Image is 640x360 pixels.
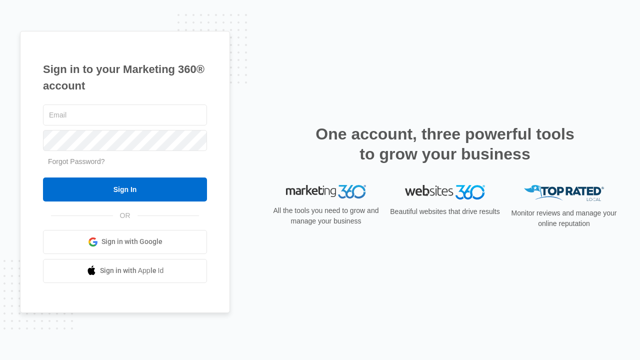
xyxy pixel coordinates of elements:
[312,124,577,164] h2: One account, three powerful tools to grow your business
[100,265,164,276] span: Sign in with Apple Id
[113,210,137,221] span: OR
[524,185,604,201] img: Top Rated Local
[270,205,382,226] p: All the tools you need to grow and manage your business
[43,259,207,283] a: Sign in with Apple Id
[43,104,207,125] input: Email
[43,230,207,254] a: Sign in with Google
[286,185,366,199] img: Marketing 360
[405,185,485,199] img: Websites 360
[389,206,501,217] p: Beautiful websites that drive results
[101,236,162,247] span: Sign in with Google
[48,157,105,165] a: Forgot Password?
[43,61,207,94] h1: Sign in to your Marketing 360® account
[508,208,620,229] p: Monitor reviews and manage your online reputation
[43,177,207,201] input: Sign In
